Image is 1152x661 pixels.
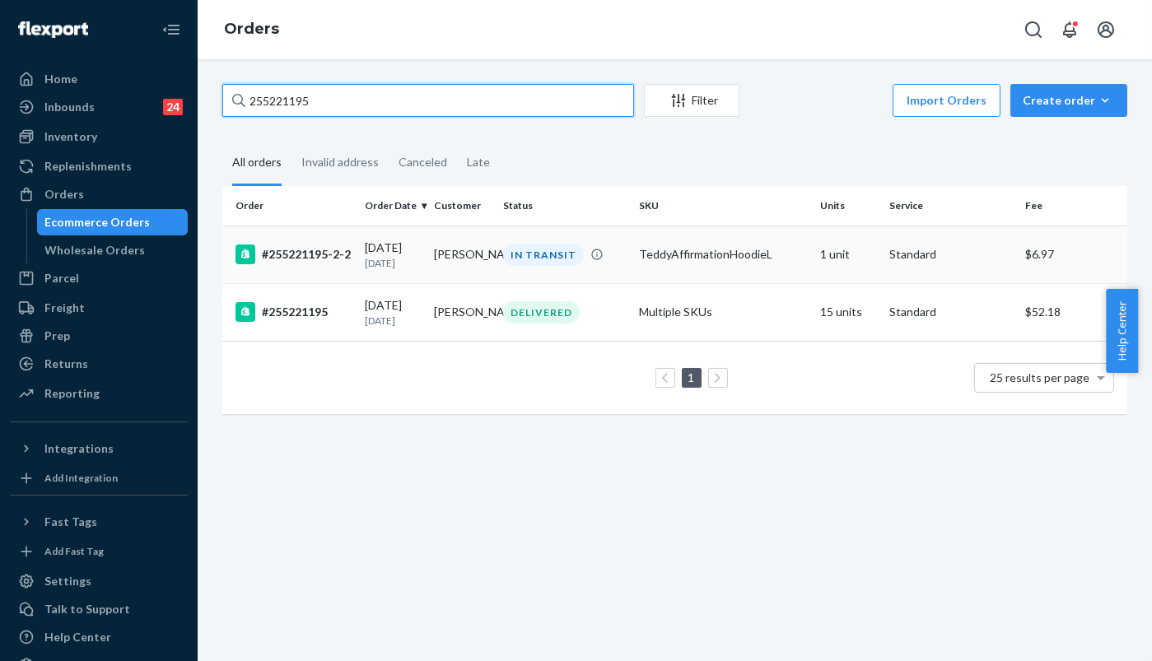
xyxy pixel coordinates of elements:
td: $52.18 [1019,283,1127,341]
td: 15 units [814,283,883,341]
div: Replenishments [44,158,132,175]
div: [DATE] [365,297,421,328]
div: Customer [434,198,490,212]
div: Reporting [44,385,100,402]
button: Open notifications [1053,13,1086,46]
div: DELIVERED [503,301,580,324]
div: Returns [44,356,88,372]
a: Reporting [10,380,188,407]
div: 24 [163,99,183,115]
a: Wholesale Orders [37,237,189,263]
div: Freight [44,300,85,316]
input: Search orders [222,84,634,117]
a: Orders [224,20,279,38]
p: Standard [889,304,1012,320]
td: Multiple SKUs [632,283,814,341]
a: Parcel [10,265,188,291]
div: Wholesale Orders [45,242,146,258]
div: TeddyAffirmationHoodieL [639,246,807,263]
a: Settings [10,568,188,594]
div: Integrations [44,440,114,457]
div: Prep [44,328,70,344]
div: Late [467,141,490,184]
a: Talk to Support [10,596,188,622]
img: Flexport logo [18,21,88,38]
button: Open account menu [1089,13,1122,46]
div: Create order [1023,92,1115,109]
button: Close Navigation [155,13,188,46]
div: Talk to Support [44,601,130,617]
button: Import Orders [893,84,1000,117]
button: Create order [1010,84,1127,117]
div: Add Fast Tag [44,544,104,558]
div: IN TRANSIT [503,244,584,266]
div: All orders [232,141,282,186]
a: Ecommerce Orders [37,209,189,235]
div: Ecommerce Orders [45,214,151,230]
td: 1 unit [814,226,883,283]
a: Orders [10,181,188,207]
p: [DATE] [365,256,421,270]
a: Freight [10,295,188,321]
td: [PERSON_NAME] [427,283,497,341]
a: Help Center [10,624,188,650]
ol: breadcrumbs [211,6,292,54]
div: #255221195-2-2 [236,244,352,264]
th: Order [222,186,358,226]
a: Replenishments [10,153,188,179]
a: Inventory [10,123,188,150]
a: Inbounds24 [10,94,188,120]
a: Returns [10,351,188,377]
button: Help Center [1106,289,1138,373]
p: Standard [889,246,1012,263]
div: [DATE] [365,240,421,270]
p: [DATE] [365,314,421,328]
th: Order Date [358,186,427,226]
button: Open Search Box [1017,13,1050,46]
div: Orders [44,186,84,202]
button: Filter [644,84,739,117]
th: Service [883,186,1019,226]
th: SKU [632,186,814,226]
button: Integrations [10,435,188,462]
div: Inventory [44,128,97,145]
div: Help Center [44,629,111,645]
th: Status [497,186,632,226]
div: Parcel [44,270,79,286]
button: Fast Tags [10,509,188,535]
a: Add Fast Tag [10,542,188,561]
div: Add Integration [44,471,118,485]
div: Canceled [399,141,447,184]
a: Prep [10,323,188,349]
td: [PERSON_NAME] [427,226,497,283]
div: Inbounds [44,99,95,115]
a: Home [10,66,188,92]
div: Filter [645,92,739,109]
span: 25 results per page [991,370,1090,384]
div: Fast Tags [44,514,97,530]
td: $6.97 [1019,226,1127,283]
th: Fee [1019,186,1127,226]
div: Settings [44,573,91,589]
div: Home [44,71,77,87]
a: Page 1 is your current page [685,370,698,384]
div: Invalid address [301,141,379,184]
a: Add Integration [10,468,188,488]
th: Units [814,186,883,226]
div: #255221195 [236,302,352,322]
